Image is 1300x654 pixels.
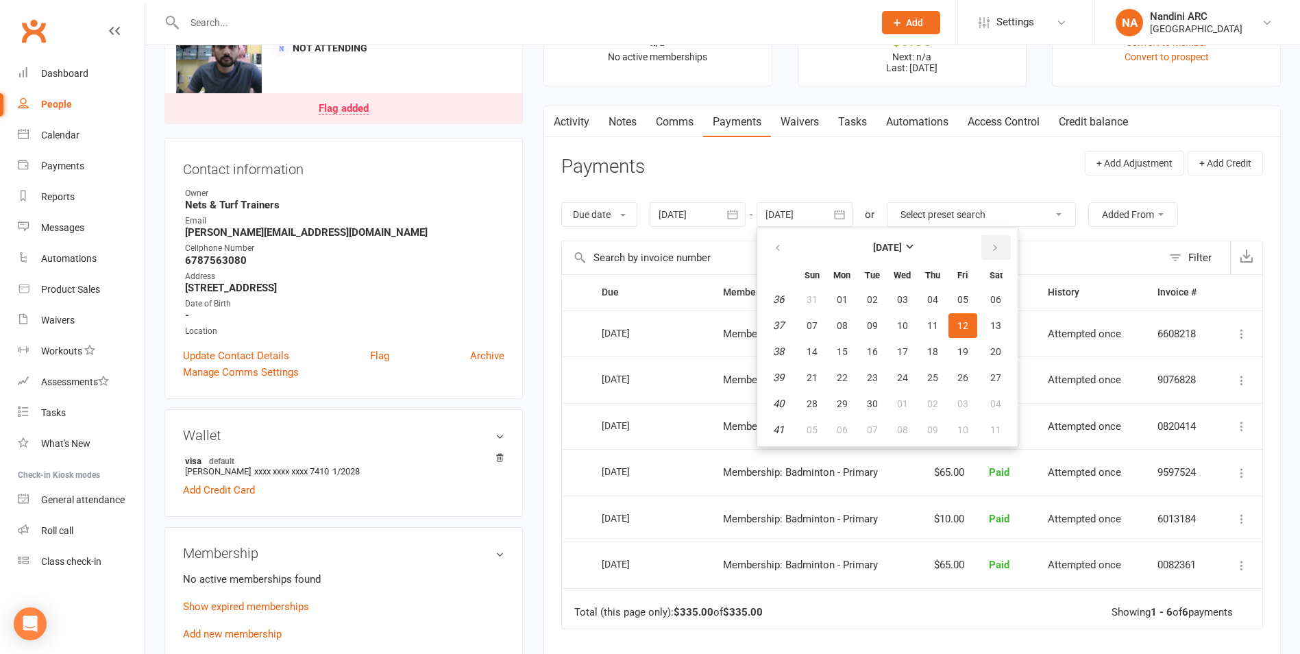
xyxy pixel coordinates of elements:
[602,553,665,574] div: [DATE]
[807,424,818,435] span: 05
[948,391,977,416] button: 03
[990,294,1001,305] span: 06
[1145,356,1216,403] td: 9076828
[41,346,82,356] div: Workouts
[41,130,79,141] div: Calendar
[185,270,504,283] div: Address
[918,391,947,416] button: 02
[602,461,665,482] div: [DATE]
[996,7,1034,38] span: Settings
[1188,250,1212,266] div: Filter
[185,215,504,228] div: Email
[41,99,72,110] div: People
[958,106,1049,138] a: Access Control
[828,287,857,312] button: 01
[867,372,878,383] span: 23
[867,346,878,357] span: 16
[906,17,923,28] span: Add
[185,199,504,211] strong: Nets & Turf Trainers
[979,365,1014,390] button: 27
[829,106,876,138] a: Tasks
[1145,275,1216,310] th: Invoice #
[979,287,1014,312] button: 06
[927,398,938,409] span: 02
[882,11,940,34] button: Add
[18,213,145,243] a: Messages
[18,305,145,336] a: Waivers
[888,313,917,338] button: 10
[1048,559,1121,571] span: Attempted once
[18,89,145,120] a: People
[888,365,917,390] button: 24
[828,339,857,364] button: 15
[561,202,637,227] button: Due date
[927,320,938,331] span: 11
[798,287,826,312] button: 31
[805,270,820,280] small: Sunday
[833,270,850,280] small: Monday
[1112,607,1233,618] div: Showing of payments
[828,313,857,338] button: 08
[858,391,887,416] button: 30
[608,51,707,62] span: No active memberships
[927,372,938,383] span: 25
[918,365,947,390] button: 25
[771,106,829,138] a: Waivers
[183,571,504,588] p: No active memberships found
[562,241,1162,274] input: Search by invoice number
[807,346,818,357] span: 14
[894,270,911,280] small: Wednesday
[837,398,848,409] span: 29
[18,546,145,577] a: Class kiosk mode
[876,106,958,138] a: Automations
[858,313,887,338] button: 09
[14,607,47,640] div: Open Intercom Messenger
[807,372,818,383] span: 21
[828,391,857,416] button: 29
[370,348,389,364] a: Flag
[723,374,878,386] span: Membership: Badminton - Primary
[867,320,878,331] span: 09
[41,376,109,387] div: Assessments
[185,242,504,255] div: Cellphone Number
[41,68,88,79] div: Dashboard
[948,339,977,364] button: 19
[1182,606,1188,618] strong: 6
[858,365,887,390] button: 23
[41,438,90,449] div: What's New
[798,313,826,338] button: 07
[1145,403,1216,450] td: 0820414
[18,58,145,89] a: Dashboard
[865,206,874,223] div: or
[723,513,878,525] span: Membership: Badminton - Primary
[888,339,917,364] button: 17
[897,398,908,409] span: 01
[957,294,968,305] span: 05
[773,319,784,332] em: 37
[41,284,100,295] div: Product Sales
[1035,275,1145,310] th: History
[798,339,826,364] button: 14
[911,449,977,496] td: $65.00
[185,254,504,267] strong: 6787563080
[811,34,1014,48] div: $0.00
[183,628,282,640] a: Add new membership
[41,494,125,505] div: General attendance
[602,368,665,389] div: [DATE]
[185,309,504,322] strong: -
[957,398,968,409] span: 03
[957,320,968,331] span: 12
[185,455,498,466] strong: visa
[828,417,857,442] button: 06
[183,156,504,177] h3: Contact information
[1150,23,1242,35] div: [GEOGRAPHIC_DATA]
[723,559,878,571] span: Membership: Badminton - Primary
[1048,513,1121,525] span: Attempted once
[948,313,977,338] button: 12
[18,151,145,182] a: Payments
[1145,311,1216,357] td: 6608218
[18,367,145,398] a: Assessments
[925,270,940,280] small: Thursday
[867,398,878,409] span: 30
[180,13,864,32] input: Search...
